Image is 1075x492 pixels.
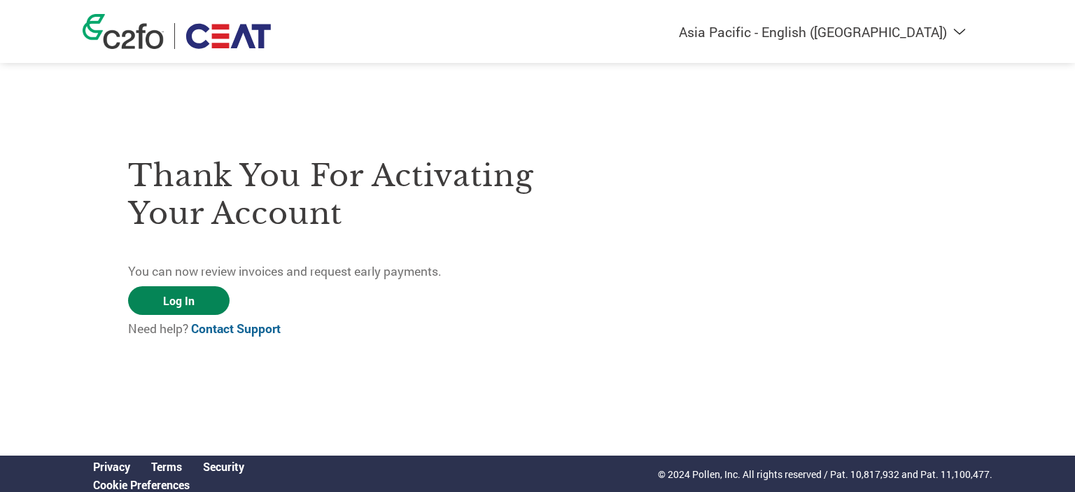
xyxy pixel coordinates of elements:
a: Privacy [93,459,130,474]
p: You can now review invoices and request early payments. [128,262,537,281]
p: Need help? [128,320,537,338]
img: Ceat [185,23,271,49]
p: © 2024 Pollen, Inc. All rights reserved / Pat. 10,817,932 and Pat. 11,100,477. [658,467,992,482]
img: c2fo logo [83,14,164,49]
a: Cookie Preferences, opens a dedicated popup modal window [93,477,190,492]
a: Terms [151,459,182,474]
h3: Thank you for activating your account [128,157,537,232]
a: Log In [128,286,230,315]
a: Contact Support [191,321,281,337]
div: Open Cookie Preferences Modal [83,477,255,492]
a: Security [203,459,244,474]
